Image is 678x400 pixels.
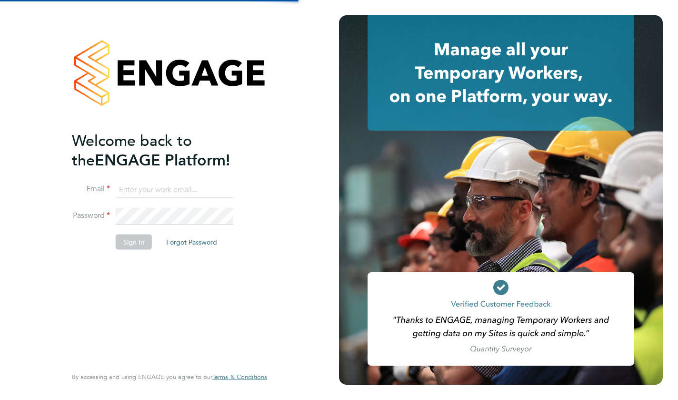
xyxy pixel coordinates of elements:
h2: ENGAGE Platform! [72,131,258,170]
a: Terms & Conditions [212,373,267,381]
button: Forgot Password [159,235,225,250]
span: By accessing and using ENGAGE you agree to our [72,373,267,381]
label: Email [72,184,110,194]
label: Password [72,211,110,221]
button: Sign In [116,235,152,250]
span: Welcome back to the [72,131,192,169]
input: Enter your work email... [116,181,233,198]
